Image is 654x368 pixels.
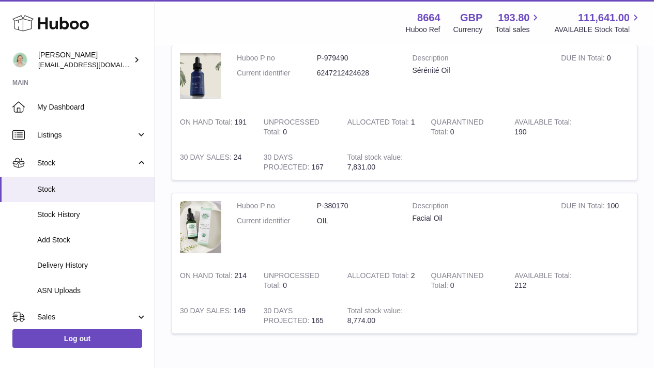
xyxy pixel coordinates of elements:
strong: AVAILABLE Total [514,118,572,129]
strong: 30 DAY SALES [180,306,234,317]
span: 8,774.00 [347,316,376,325]
span: Listings [37,130,136,140]
strong: ON HAND Total [180,118,235,129]
span: Stock [37,158,136,168]
span: Add Stock [37,235,147,245]
strong: UNPROCESSED Total [264,271,320,292]
td: 1 [340,110,423,145]
strong: DUE IN Total [561,54,606,65]
div: Facial Oil [413,213,546,223]
strong: GBP [460,11,482,25]
span: ASN Uploads [37,286,147,296]
strong: 30 DAYS PROJECTED [264,153,312,174]
a: 193.80 Total sales [495,11,541,35]
strong: ALLOCATED Total [347,271,411,282]
div: Currency [453,25,483,35]
strong: Total stock value [347,306,403,317]
td: 214 [172,263,256,298]
strong: 30 DAY SALES [180,153,234,164]
strong: 8664 [417,11,440,25]
strong: 30 DAYS PROJECTED [264,306,312,327]
td: 100 [553,193,637,264]
strong: Total stock value [347,153,403,164]
span: Sales [37,312,136,322]
strong: QUARANTINED Total [431,118,483,139]
td: 190 [507,110,590,145]
img: product image [180,201,221,253]
dd: P-979490 [317,53,397,63]
strong: ALLOCATED Total [347,118,411,129]
span: Stock [37,185,147,194]
span: 193.80 [498,11,529,25]
a: 111,641.00 AVAILABLE Stock Total [554,11,642,35]
dt: Current identifier [237,68,317,78]
dt: Huboo P no [237,53,317,63]
strong: Description [413,53,546,66]
span: 0 [450,128,454,136]
td: 24 [172,145,256,180]
span: AVAILABLE Stock Total [554,25,642,35]
dd: P-380170 [317,201,397,211]
img: hello@thefacialcuppingexpert.com [12,52,28,68]
a: Log out [12,329,142,348]
strong: QUARANTINED Total [431,271,483,292]
dd: 6247212424628 [317,68,397,78]
span: 0 [450,281,454,289]
td: 2 [340,263,423,298]
span: Delivery History [37,260,147,270]
td: 149 [172,298,256,333]
strong: ON HAND Total [180,271,235,282]
td: 0 [256,110,340,145]
td: 0 [256,263,340,298]
span: 7,831.00 [347,163,376,171]
td: 167 [256,145,340,180]
dt: Huboo P no [237,201,317,211]
td: 165 [256,298,340,333]
div: [PERSON_NAME] [38,50,131,70]
strong: AVAILABLE Total [514,271,572,282]
span: Stock History [37,210,147,220]
dd: OIL [317,216,397,226]
div: Sérénité Oil [413,66,546,75]
span: My Dashboard [37,102,147,112]
span: 111,641.00 [578,11,630,25]
dt: Current identifier [237,216,317,226]
span: Total sales [495,25,541,35]
span: [EMAIL_ADDRESS][DOMAIN_NAME] [38,60,152,69]
strong: DUE IN Total [561,202,606,212]
img: product image [180,53,221,99]
strong: Description [413,201,546,213]
td: 212 [507,263,590,298]
td: 0 [553,45,637,110]
strong: UNPROCESSED Total [264,118,320,139]
div: Huboo Ref [406,25,440,35]
td: 191 [172,110,256,145]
